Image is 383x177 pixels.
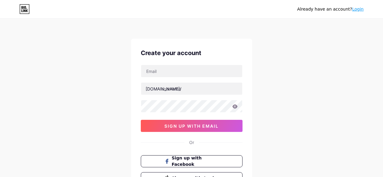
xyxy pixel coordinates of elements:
[189,139,194,146] div: Or
[141,65,242,77] input: Email
[141,155,243,167] button: Sign up with Facebook
[164,123,219,129] span: sign up with email
[141,120,243,132] button: sign up with email
[297,6,364,12] div: Already have an account?
[146,86,181,92] div: [DOMAIN_NAME]/
[352,7,364,11] a: Login
[172,155,219,168] span: Sign up with Facebook
[141,48,243,57] div: Create your account
[141,83,242,95] input: username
